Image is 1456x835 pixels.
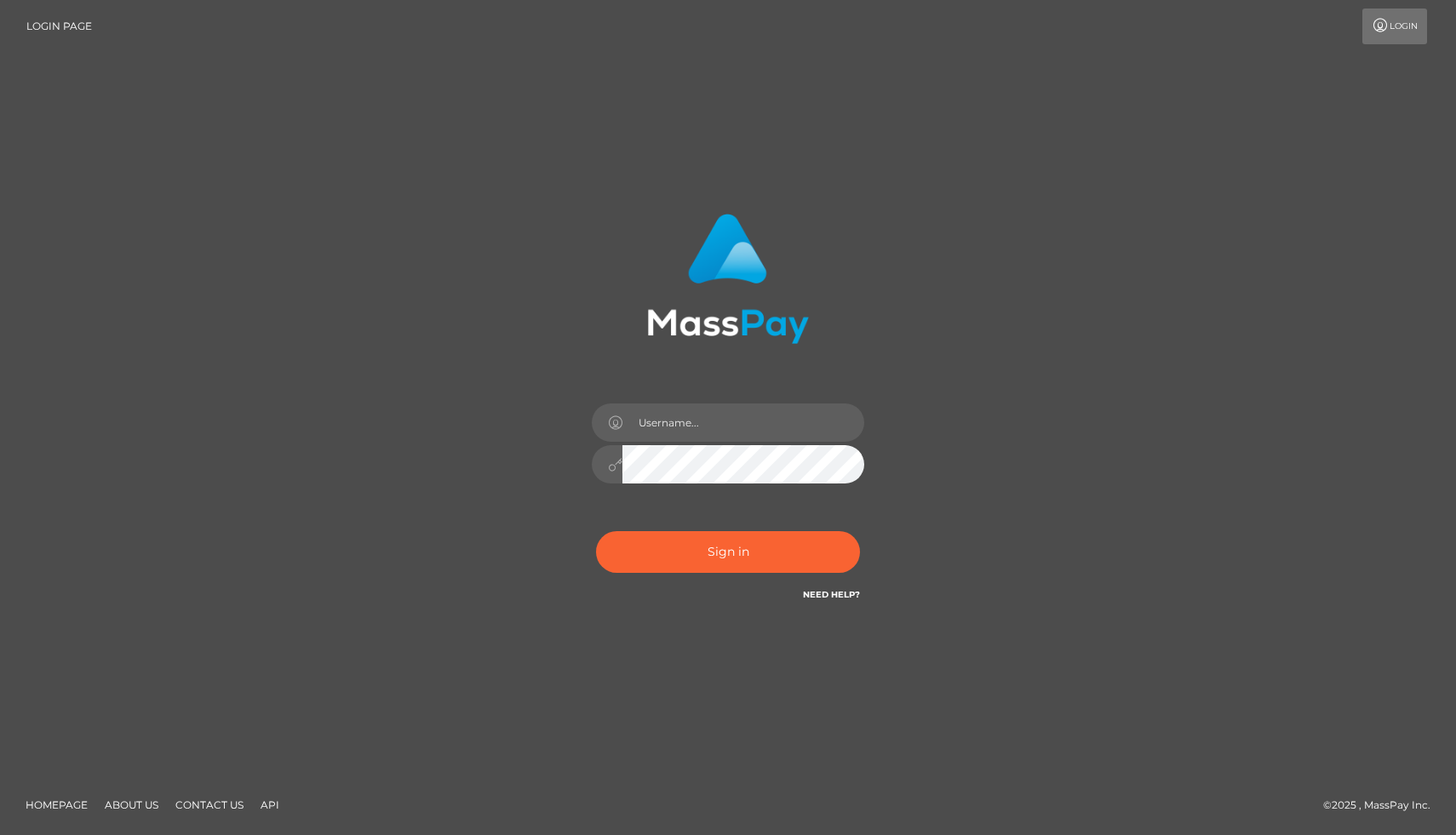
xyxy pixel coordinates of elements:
a: Login [1362,9,1427,44]
img: MassPay Login [647,214,809,344]
button: Sign in [596,531,860,573]
div: © 2025 , MassPay Inc. [1323,796,1443,815]
a: Need Help? [803,589,860,600]
a: Login Page [26,9,92,44]
a: API [254,792,286,818]
a: Homepage [19,792,95,818]
a: Contact Us [169,792,250,818]
a: About Us [98,792,165,818]
input: Username... [622,403,864,442]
